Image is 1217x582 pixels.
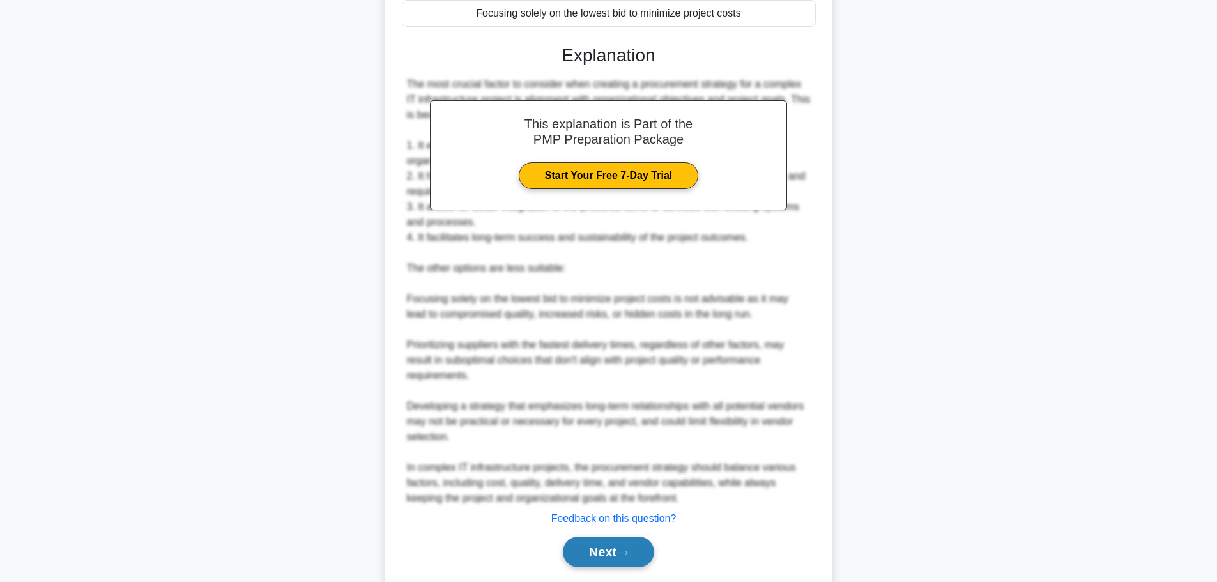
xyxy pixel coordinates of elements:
[407,77,811,506] div: The most crucial factor to consider when creating a procurement strategy for a complex IT infrast...
[551,513,677,524] a: Feedback on this question?
[409,45,808,66] h3: Explanation
[563,537,654,567] button: Next
[519,162,698,189] a: Start Your Free 7-Day Trial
